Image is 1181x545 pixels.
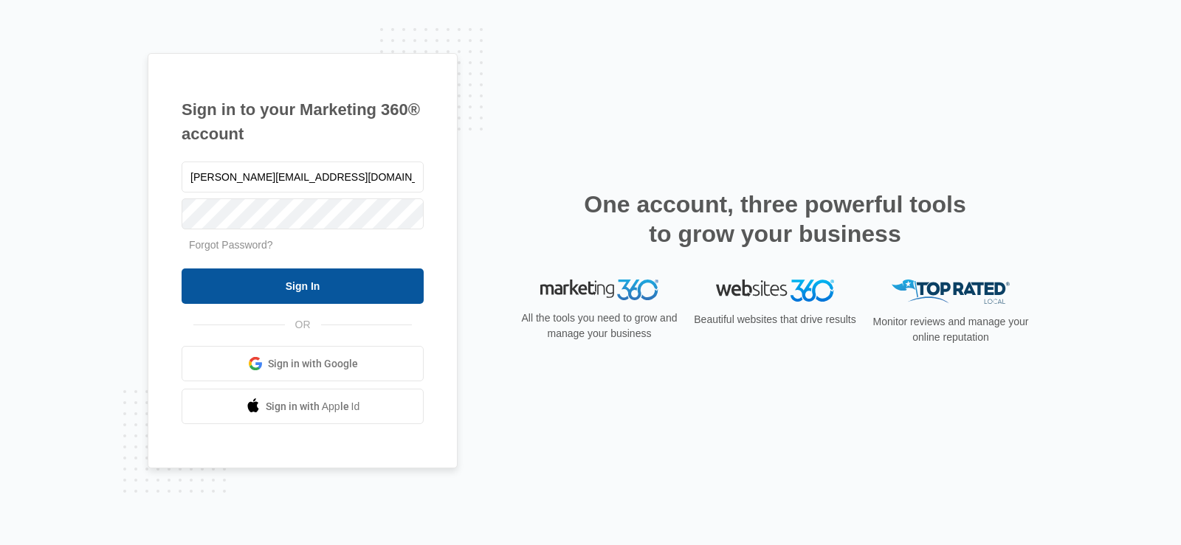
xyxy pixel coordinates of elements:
input: Email [182,162,424,192]
a: Forgot Password? [189,239,273,251]
span: Sign in with Google [268,356,358,372]
h2: One account, three powerful tools to grow your business [579,190,971,249]
p: All the tools you need to grow and manage your business [517,310,682,341]
img: Top Rated Local [892,280,1010,304]
p: Monitor reviews and manage your online reputation [868,314,1033,345]
a: Sign in with Google [182,346,424,381]
input: Sign In [182,268,424,304]
span: OR [285,317,321,333]
h1: Sign in to your Marketing 360® account [182,97,424,146]
img: Websites 360 [716,280,834,301]
img: Marketing 360 [540,280,658,300]
p: Beautiful websites that drive results [692,312,858,327]
a: Sign in with Apple Id [182,389,424,424]
span: Sign in with Apple Id [266,399,360,414]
